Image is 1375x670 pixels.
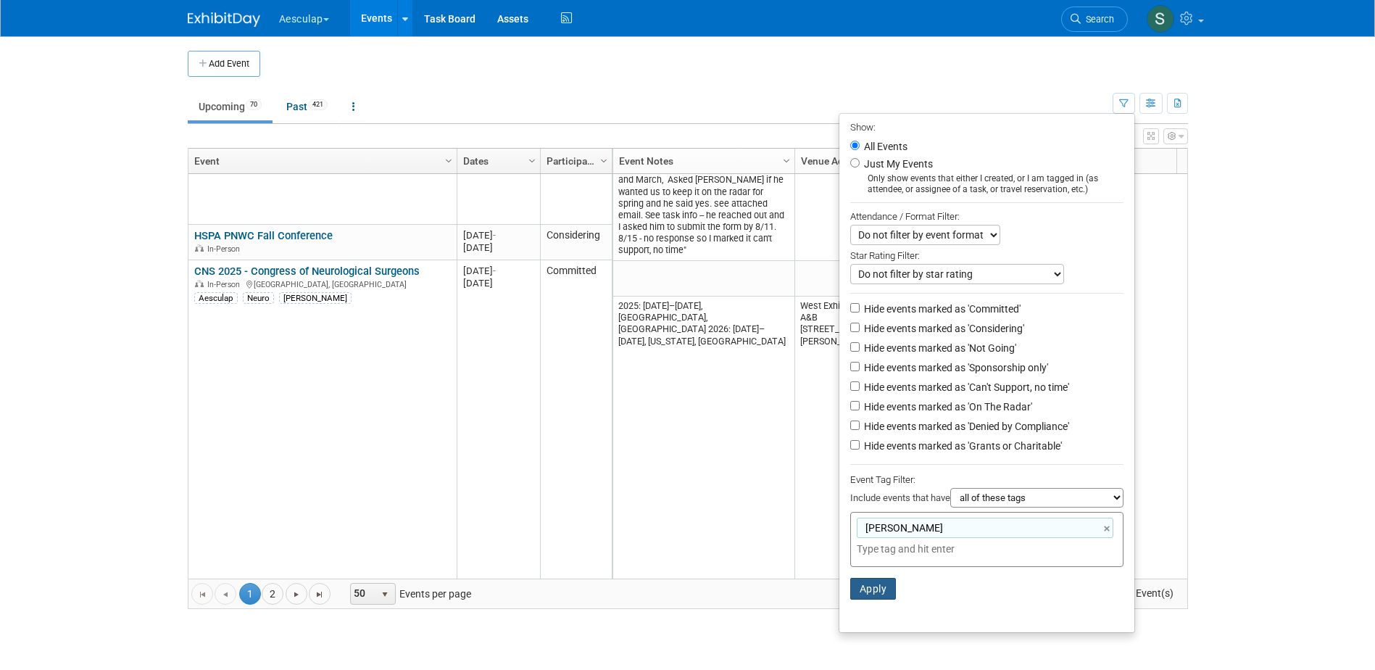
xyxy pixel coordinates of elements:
img: In-Person Event [195,280,204,287]
span: Column Settings [598,155,610,167]
div: Aesculap [194,292,238,304]
label: Hide events marked as 'Can't Support, no time' [861,380,1069,394]
a: Participation [547,149,602,173]
div: Show: [850,117,1123,136]
div: Attendance / Format Filter: [850,208,1123,225]
a: Event Notes [619,149,785,173]
label: Hide events marked as 'Grants or Charitable' [861,439,1062,453]
label: Hide events marked as 'Committed' [861,302,1021,316]
div: [DATE] [463,229,533,241]
a: Go to the previous page [215,583,236,605]
label: Hide events marked as 'Considering' [861,321,1024,336]
span: Column Settings [781,155,792,167]
label: Just My Events [861,157,933,171]
span: In-Person [207,244,244,254]
div: Star Rating Filter: [850,245,1123,264]
span: Column Settings [443,155,454,167]
a: Column Settings [778,149,794,170]
span: Go to the first page [196,589,208,600]
label: All Events [861,141,907,152]
button: Apply [850,578,897,600]
span: Go to the next page [291,589,302,600]
span: Search [1081,14,1114,25]
div: Neuro [243,292,274,304]
label: Hide events marked as 'Not Going' [861,341,1016,355]
span: - [493,265,496,276]
td: Considering [540,225,612,260]
a: Venue Address [801,149,884,173]
span: Go to the previous page [220,589,231,600]
span: 421 [308,99,328,110]
a: Event [194,149,447,173]
span: Go to the last page [314,589,325,600]
div: [DATE] [463,277,533,289]
td: Committed [540,260,612,669]
img: Sara Hurson [1147,5,1174,33]
a: HSPA PNWC Fall Conference [194,229,333,242]
button: Add Event [188,51,260,77]
div: [DATE] [463,241,533,254]
span: select [379,589,391,600]
a: Upcoming70 [188,93,273,120]
img: In-Person Event [195,244,204,252]
span: Events per page [331,583,486,605]
span: [PERSON_NAME] [863,521,943,535]
label: Hide events marked as 'Denied by Compliance' [861,419,1069,434]
div: [GEOGRAPHIC_DATA], [GEOGRAPHIC_DATA] [194,278,450,290]
input: Type tag and hit enter [857,542,1060,556]
a: Column Settings [441,149,457,170]
span: 70 [246,99,262,110]
label: Hide events marked as 'On The Radar' [861,400,1032,414]
a: Go to the first page [191,583,213,605]
a: Dates [463,149,531,173]
a: Past421 [275,93,338,120]
a: Column Settings [524,149,540,170]
a: 2 [262,583,283,605]
div: Event Tag Filter: [850,471,1123,488]
div: Only show events that either I created, or I am tagged in (as attendee, or assignee of a task, or... [850,173,1123,195]
a: Go to the next page [286,583,307,605]
span: Column Settings [526,155,538,167]
span: 1 [239,583,261,605]
td: couldn't do in the fall due to lack of planning time. it's twice a year - in Oct and March, Asked... [613,147,794,261]
a: Go to the last page [309,583,331,605]
span: - [493,230,496,241]
a: Search [1061,7,1128,32]
a: CNS 2025 - Congress of Neurological Surgeons [194,265,420,278]
span: 50 [351,584,375,604]
div: Include events that have [850,488,1123,512]
a: Column Settings [596,149,612,170]
a: × [1104,521,1113,537]
label: Hide events marked as 'Sponsorship only' [861,360,1048,375]
img: ExhibitDay [188,12,260,27]
div: [DATE] [463,265,533,277]
div: [PERSON_NAME] [279,292,352,304]
span: In-Person [207,280,244,289]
